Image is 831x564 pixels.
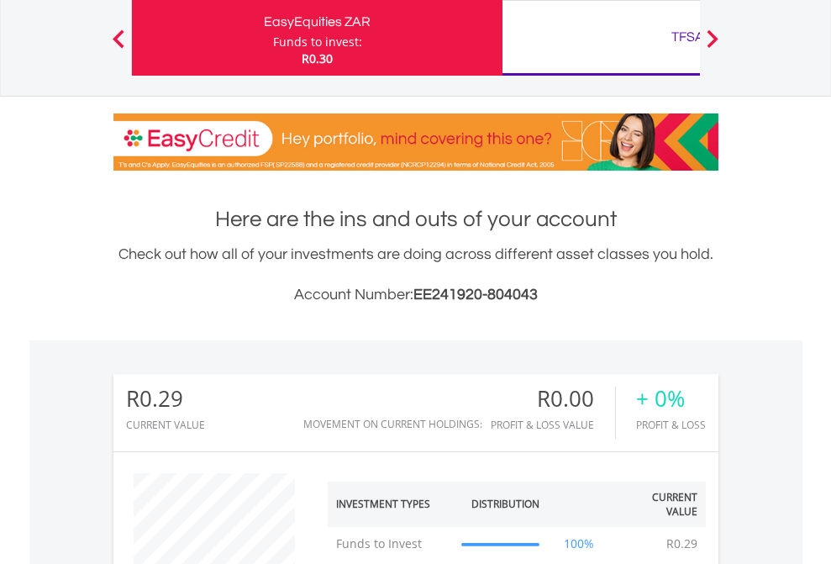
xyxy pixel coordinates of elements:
[126,387,205,411] div: R0.29
[328,482,454,527] th: Investment Types
[491,419,615,430] div: Profit & Loss Value
[636,387,706,411] div: + 0%
[471,497,539,511] div: Distribution
[302,50,333,66] span: R0.30
[491,387,615,411] div: R0.00
[413,287,538,303] span: EE241920-804043
[113,283,718,307] h3: Account Number:
[113,243,718,307] div: Check out how all of your investments are doing across different asset classes you hold.
[611,482,706,527] th: Current Value
[636,419,706,430] div: Profit & Loss
[696,38,729,55] button: Next
[126,419,205,430] div: CURRENT VALUE
[658,527,706,561] td: R0.29
[113,204,718,235] h1: Here are the ins and outs of your account
[102,38,135,55] button: Previous
[303,419,482,430] div: Movement on Current Holdings:
[328,527,454,561] td: Funds to Invest
[113,113,718,171] img: EasyCredit Promotion Banner
[142,10,492,34] div: EasyEquities ZAR
[273,34,362,50] div: Funds to invest:
[548,527,611,561] td: 100%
